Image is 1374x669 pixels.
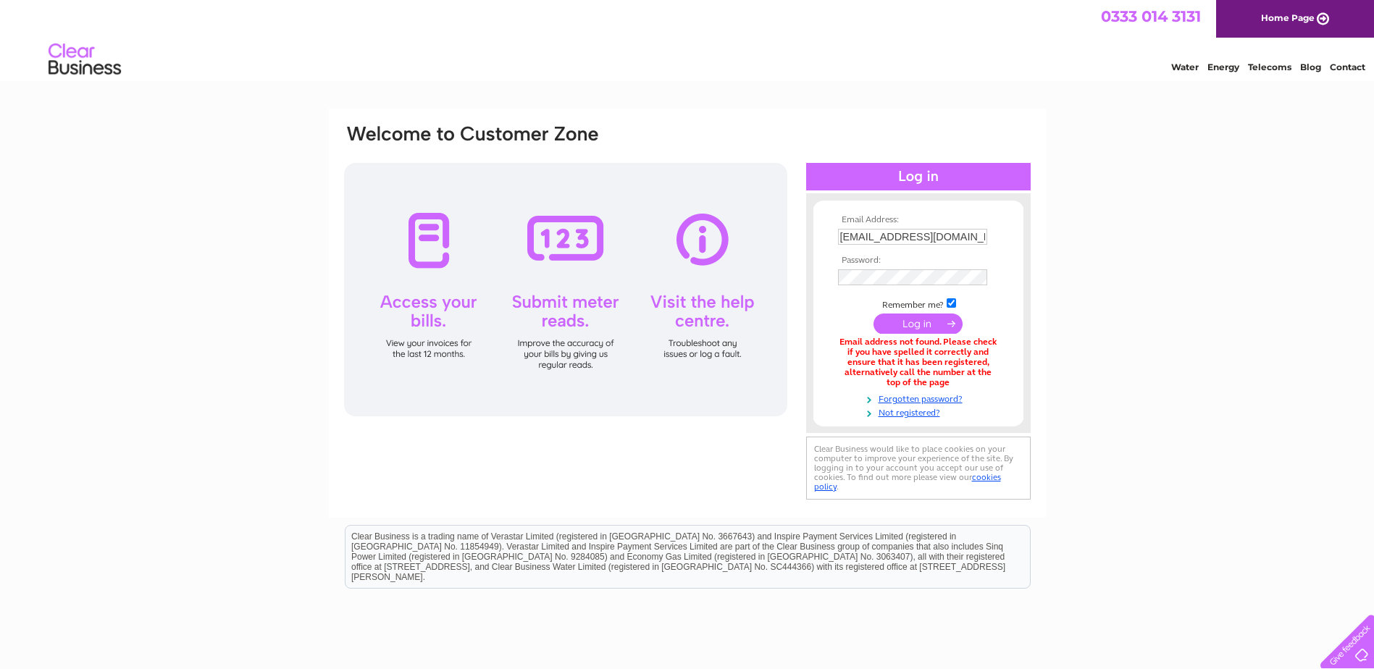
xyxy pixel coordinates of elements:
[814,472,1001,492] a: cookies policy
[838,391,1002,405] a: Forgotten password?
[1248,62,1291,72] a: Telecoms
[1207,62,1239,72] a: Energy
[1171,62,1199,72] a: Water
[834,215,1002,225] th: Email Address:
[834,256,1002,266] th: Password:
[1101,7,1201,25] a: 0333 014 3131
[806,437,1031,500] div: Clear Business would like to place cookies on your computer to improve your experience of the sit...
[345,8,1030,70] div: Clear Business is a trading name of Verastar Limited (registered in [GEOGRAPHIC_DATA] No. 3667643...
[838,337,999,387] div: Email address not found. Please check if you have spelled it correctly and ensure that it has bee...
[834,296,1002,311] td: Remember me?
[48,38,122,82] img: logo.png
[1300,62,1321,72] a: Blog
[1330,62,1365,72] a: Contact
[874,314,963,334] input: Submit
[838,405,1002,418] a: Not registered?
